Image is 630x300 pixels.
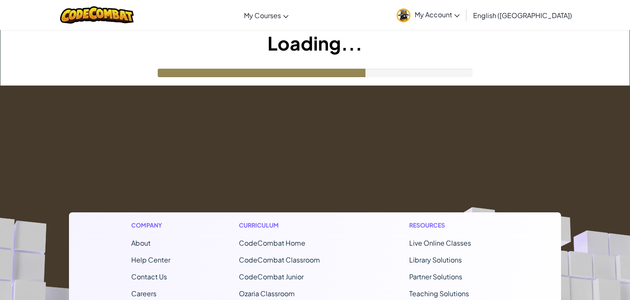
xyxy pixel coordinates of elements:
a: Live Online Classes [409,238,471,247]
a: English ([GEOGRAPHIC_DATA]) [469,4,576,27]
span: CodeCombat Home [239,238,305,247]
a: Careers [131,289,156,298]
a: CodeCombat Junior [239,272,304,281]
span: My Courses [244,11,281,20]
a: My Courses [240,4,293,27]
span: English ([GEOGRAPHIC_DATA]) [473,11,572,20]
span: Contact Us [131,272,167,281]
h1: Resources [409,221,499,230]
a: Help Center [131,255,170,264]
a: Partner Solutions [409,272,462,281]
a: Ozaria Classroom [239,289,295,298]
img: avatar [397,8,410,22]
img: CodeCombat logo [60,6,134,24]
a: Teaching Solutions [409,289,469,298]
a: My Account [392,2,464,28]
a: Library Solutions [409,255,462,264]
h1: Curriculum [239,221,341,230]
h1: Company [131,221,170,230]
h1: Loading... [0,30,630,56]
a: CodeCombat Classroom [239,255,320,264]
span: My Account [415,10,460,19]
a: About [131,238,151,247]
